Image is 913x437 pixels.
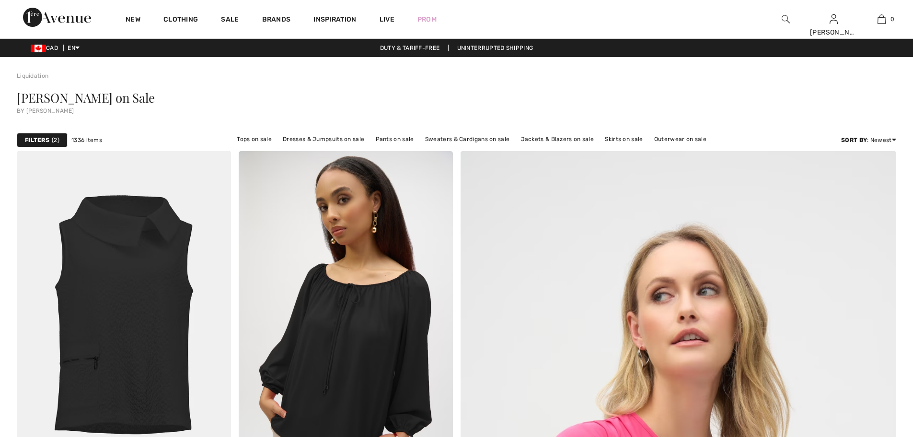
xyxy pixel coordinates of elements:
[17,72,48,79] a: Liquidation
[841,137,867,143] strong: Sort By
[126,15,140,25] a: New
[221,15,239,25] a: Sale
[420,133,514,145] a: Sweaters & Cardigans on sale
[17,108,896,114] div: by [PERSON_NAME]
[810,27,857,37] div: [PERSON_NAME]
[23,8,91,27] img: 1ère Avenue
[830,14,838,24] a: Sign In
[232,133,277,145] a: Tops on sale
[830,13,838,25] img: My Info
[17,89,154,106] span: [PERSON_NAME] on Sale
[71,136,102,144] span: 1336 items
[278,133,369,145] a: Dresses & Jumpsuits on sale
[600,133,647,145] a: Skirts on sale
[841,136,896,144] div: : Newest
[878,13,886,25] img: My Bag
[163,15,198,25] a: Clothing
[516,133,599,145] a: Jackets & Blazers on sale
[262,15,291,25] a: Brands
[890,15,894,24] span: 0
[782,13,790,25] img: search the website
[25,136,49,144] strong: Filters
[313,15,356,25] span: Inspiration
[68,45,80,51] span: EN
[858,13,905,25] a: 0
[417,14,437,24] a: Prom
[52,136,59,144] span: 2
[380,14,394,24] a: Live
[31,45,62,51] span: CAD
[31,45,46,52] img: Canadian Dollar
[371,133,419,145] a: Pants on sale
[649,133,711,145] a: Outerwear on sale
